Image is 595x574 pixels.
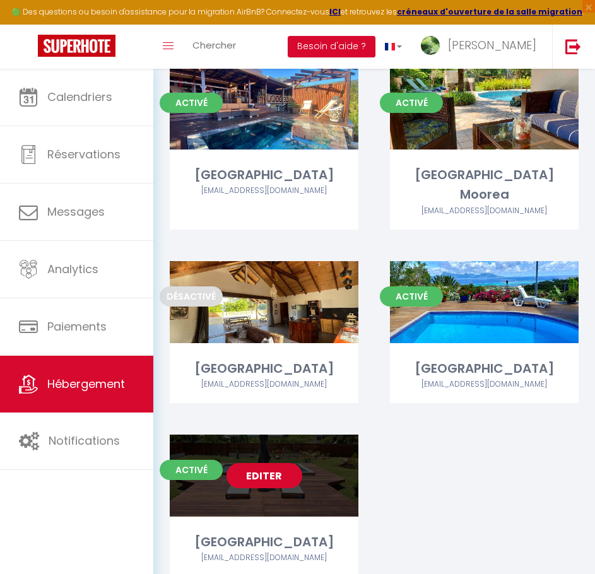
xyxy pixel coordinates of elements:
div: [GEOGRAPHIC_DATA] [390,359,579,378]
span: Activé [380,286,443,307]
a: Editer [227,463,302,488]
a: Chercher [183,25,245,69]
div: [GEOGRAPHIC_DATA] [170,165,358,185]
button: Ouvrir le widget de chat LiveChat [10,5,48,43]
img: Super Booking [38,35,115,57]
img: ... [421,36,440,55]
a: créneaux d'ouverture de la salle migration [397,6,582,17]
div: [GEOGRAPHIC_DATA] Moorea [390,165,579,205]
span: Calendriers [47,89,112,105]
button: Besoin d'aide ? [288,36,375,57]
div: [GEOGRAPHIC_DATA] [170,532,358,552]
span: Analytics [47,261,98,277]
a: ... [PERSON_NAME] [411,25,552,69]
div: Airbnb [390,205,579,217]
span: Activé [380,93,443,113]
span: Réservations [47,146,121,162]
div: Airbnb [170,378,358,390]
span: Messages [47,204,105,220]
div: [GEOGRAPHIC_DATA] [170,359,358,378]
span: Activé [160,93,223,113]
img: logout [565,38,581,54]
div: Airbnb [170,185,358,197]
span: [PERSON_NAME] [448,37,536,53]
span: Désactivé [160,286,223,307]
a: ICI [329,6,341,17]
span: Hébergement [47,376,125,392]
span: Paiements [47,319,107,334]
span: Notifications [49,433,120,448]
span: Activé [160,460,223,480]
div: Airbnb [390,378,579,390]
span: Chercher [192,38,236,52]
div: Airbnb [170,552,358,564]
